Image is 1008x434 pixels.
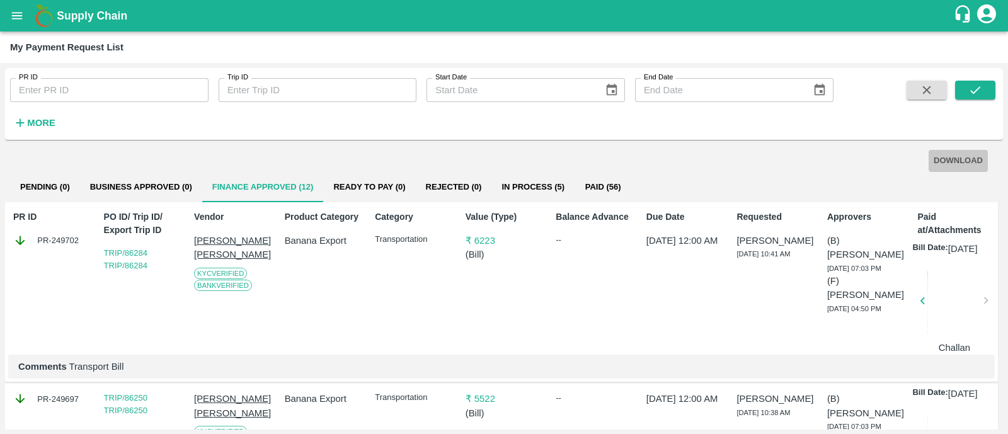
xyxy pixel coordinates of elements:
[104,393,147,415] a: TRIP/86250 TRIP/86250
[13,210,90,224] p: PR ID
[285,210,362,224] p: Product Category
[736,409,790,416] span: [DATE] 10:38 AM
[194,280,252,291] span: Bank Verified
[646,234,723,248] p: [DATE] 12:00 AM
[13,234,90,248] div: PR-249702
[57,9,127,22] b: Supply Chain
[435,72,467,83] label: Start Date
[466,248,542,261] p: ( Bill )
[912,387,948,401] p: Bill Date:
[953,4,975,27] div: customer-support
[948,387,978,401] p: [DATE]
[912,242,948,256] p: Bill Date:
[827,392,904,420] p: (B) [PERSON_NAME]
[827,210,904,224] p: Approvers
[736,234,813,248] p: [PERSON_NAME]
[917,210,994,237] p: Paid at/Attachments
[827,423,881,430] span: [DATE] 07:03 PM
[31,3,57,28] img: logo
[104,210,181,237] p: PO ID/ Trip ID/ Export Trip ID
[3,1,31,30] button: open drawer
[285,392,362,406] p: Banana Export
[57,7,953,25] a: Supply Chain
[219,78,417,102] input: Enter Trip ID
[10,172,80,202] button: Pending (0)
[827,265,881,272] span: [DATE] 07:03 PM
[227,72,248,83] label: Trip ID
[929,150,988,172] button: DOWNLOAD
[736,392,813,406] p: [PERSON_NAME]
[575,172,631,202] button: Paid (56)
[323,172,415,202] button: Ready To Pay (0)
[827,305,881,312] span: [DATE] 04:50 PM
[466,210,542,224] p: Value (Type)
[18,360,985,374] p: Transport Bill
[80,172,202,202] button: Business Approved (0)
[466,392,542,406] p: ₹ 5522
[646,210,723,224] p: Due Date
[466,406,542,420] p: ( Bill )
[375,234,452,246] p: Transportation
[427,78,594,102] input: Start Date
[827,274,904,302] p: (F) [PERSON_NAME]
[948,242,978,256] p: [DATE]
[736,210,813,224] p: Requested
[927,341,981,355] p: Challan
[975,3,998,29] div: account of current user
[635,78,803,102] input: End Date
[375,392,452,404] p: Transportation
[556,234,633,246] div: --
[202,172,324,202] button: Finance Approved (12)
[10,39,123,55] div: My Payment Request List
[194,234,271,262] p: [PERSON_NAME] [PERSON_NAME]
[491,172,575,202] button: In Process (5)
[600,78,624,102] button: Choose date
[736,250,790,258] span: [DATE] 10:41 AM
[27,118,55,128] strong: More
[19,72,38,83] label: PR ID
[416,172,492,202] button: Rejected (0)
[10,78,209,102] input: Enter PR ID
[827,234,904,262] p: (B) [PERSON_NAME]
[808,78,832,102] button: Choose date
[18,362,67,372] b: Comments
[375,210,452,224] p: Category
[556,210,633,224] p: Balance Advance
[194,268,247,279] span: KYC Verified
[646,392,723,406] p: [DATE] 12:00 AM
[13,392,90,406] div: PR-249697
[285,234,362,248] p: Banana Export
[556,392,633,404] div: --
[10,112,59,134] button: More
[194,392,271,420] p: [PERSON_NAME] [PERSON_NAME]
[466,234,542,248] p: ₹ 6223
[644,72,673,83] label: End Date
[194,210,271,224] p: Vendor
[104,248,147,270] a: TRIP/86284 TRIP/86284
